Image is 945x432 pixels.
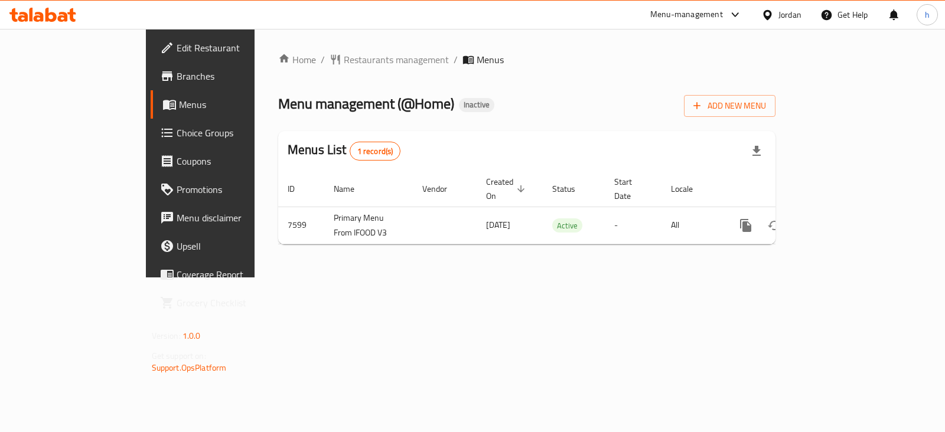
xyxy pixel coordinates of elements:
[650,8,723,22] div: Menu-management
[179,97,294,112] span: Menus
[324,207,413,244] td: Primary Menu From IFOOD V3
[177,211,294,225] span: Menu disclaimer
[477,53,504,67] span: Menus
[459,98,494,112] div: Inactive
[671,182,708,196] span: Locale
[151,175,304,204] a: Promotions
[151,34,304,62] a: Edit Restaurant
[486,217,510,233] span: [DATE]
[177,126,294,140] span: Choice Groups
[778,8,801,21] div: Jordan
[459,100,494,110] span: Inactive
[742,137,771,165] div: Export file
[288,141,400,161] h2: Menus List
[177,41,294,55] span: Edit Restaurant
[151,260,304,289] a: Coverage Report
[152,328,181,343] span: Version:
[177,154,294,168] span: Coupons
[288,182,310,196] span: ID
[278,90,454,117] span: Menu management ( @Home )
[760,211,788,240] button: Change Status
[486,175,529,203] span: Created On
[151,147,304,175] a: Coupons
[278,53,775,67] nav: breadcrumb
[151,62,304,90] a: Branches
[151,119,304,147] a: Choice Groups
[614,175,647,203] span: Start Date
[344,53,449,67] span: Restaurants management
[350,142,401,161] div: Total records count
[350,146,400,157] span: 1 record(s)
[151,289,304,317] a: Grocery Checklist
[722,171,855,207] th: Actions
[661,207,722,244] td: All
[334,182,370,196] span: Name
[422,182,462,196] span: Vendor
[152,348,206,364] span: Get support on:
[177,296,294,310] span: Grocery Checklist
[321,53,325,67] li: /
[177,182,294,197] span: Promotions
[605,207,661,244] td: -
[152,360,227,375] a: Support.OpsPlatform
[330,53,449,67] a: Restaurants management
[151,232,304,260] a: Upsell
[177,267,294,282] span: Coverage Report
[278,171,855,244] table: enhanced table
[151,204,304,232] a: Menu disclaimer
[454,53,458,67] li: /
[684,95,775,117] button: Add New Menu
[177,239,294,253] span: Upsell
[552,182,591,196] span: Status
[177,69,294,83] span: Branches
[732,211,760,240] button: more
[552,219,582,233] span: Active
[183,328,201,343] span: 1.0.0
[151,90,304,119] a: Menus
[925,8,930,21] span: h
[693,99,766,113] span: Add New Menu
